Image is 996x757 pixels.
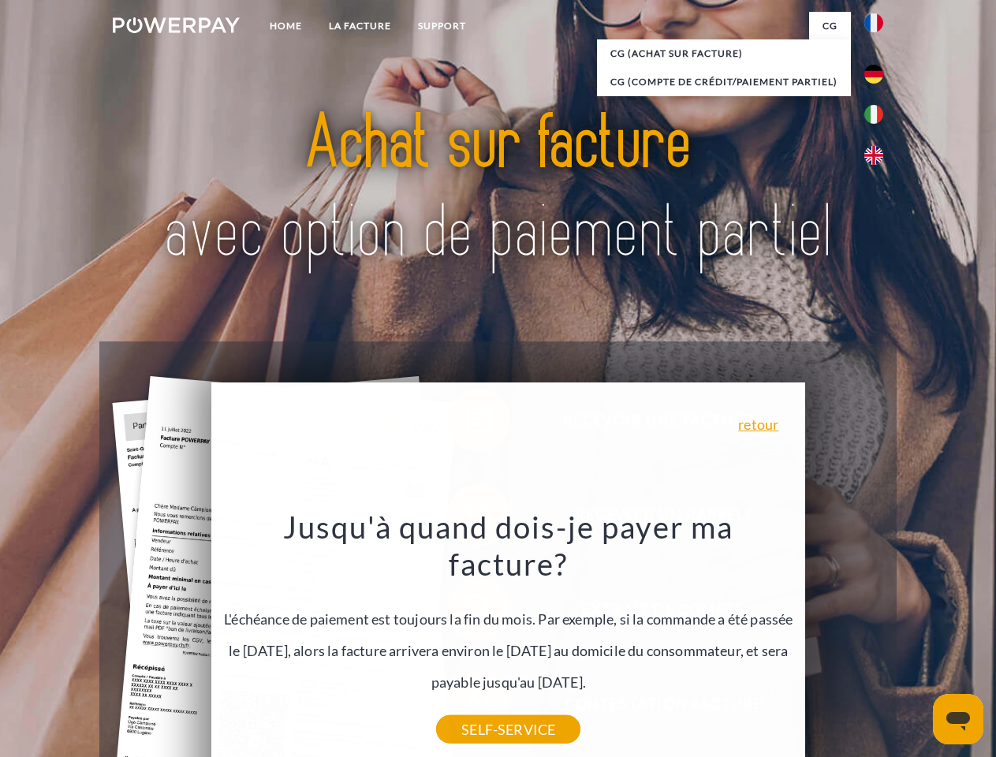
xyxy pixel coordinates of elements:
[738,417,778,431] a: retour
[221,508,796,729] div: L'échéance de paiement est toujours la fin du mois. Par exemple, si la commande a été passée le [...
[315,12,405,40] a: LA FACTURE
[864,105,883,124] img: it
[436,715,580,744] a: SELF-SERVICE
[597,39,851,68] a: CG (achat sur facture)
[864,146,883,165] img: en
[256,12,315,40] a: Home
[864,65,883,84] img: de
[864,13,883,32] img: fr
[597,68,851,96] a: CG (Compte de crédit/paiement partiel)
[113,17,240,33] img: logo-powerpay-white.svg
[933,694,983,744] iframe: Bouton de lancement de la fenêtre de messagerie
[809,12,851,40] a: CG
[151,76,845,302] img: title-powerpay_fr.svg
[221,508,796,584] h3: Jusqu'à quand dois-je payer ma facture?
[405,12,479,40] a: Support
